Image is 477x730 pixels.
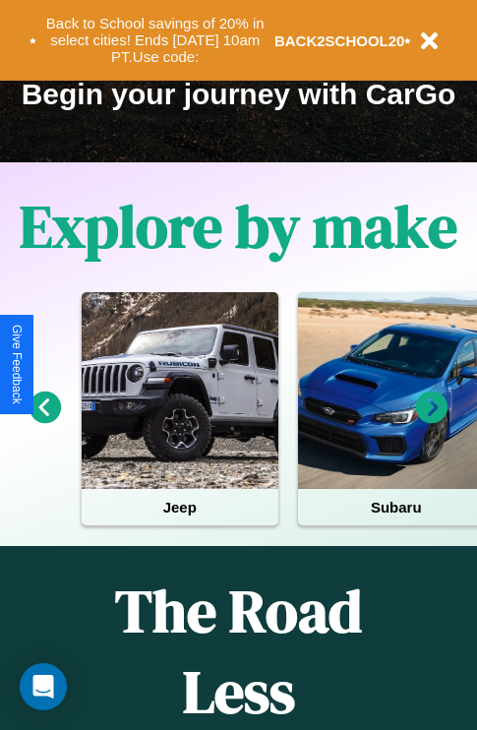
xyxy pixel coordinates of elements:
div: Give Feedback [10,325,24,404]
b: BACK2SCHOOL20 [274,32,405,49]
button: Back to School savings of 20% in select cities! Ends [DATE] 10am PT.Use code: [36,10,274,71]
h1: Explore by make [20,186,457,267]
h4: Jeep [82,489,278,525]
div: Open Intercom Messenger [20,663,67,710]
